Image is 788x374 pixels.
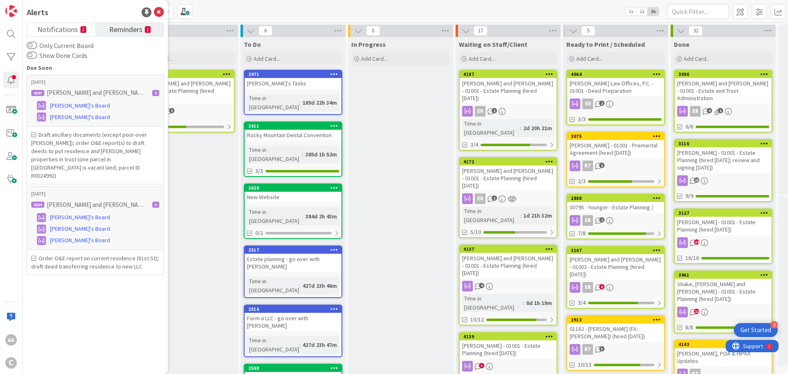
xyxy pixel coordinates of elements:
p: [PERSON_NAME] and [PERSON_NAME] - 01001 - Estate Planning (hired [DATE]) [47,89,147,96]
span: : [299,98,300,107]
div: New Website [245,192,341,202]
div: 4137 [460,246,557,253]
div: 3096 [678,71,772,77]
div: 2888 [571,195,664,201]
div: ER [475,193,486,204]
div: 3075 [567,133,664,140]
div: 4064 [571,71,664,77]
a: [PERSON_NAME]'s Board [31,224,159,234]
div: 288800795 - Younger - Estate Planning / [567,195,664,213]
div: RT [582,344,593,355]
div: 1 [43,3,45,10]
div: 2508 [245,365,341,372]
div: 189d 22h 34m [300,98,339,107]
p: [DATE] [31,191,159,197]
h6: Order O&E report on current residence (81st St); draft deed transferring residence to new LLC [31,254,159,271]
div: ER [567,282,664,293]
span: 2/3 [578,177,586,186]
a: [PERSON_NAME]'s Board [31,101,159,110]
span: [PERSON_NAME]'s Board [50,113,110,122]
div: Alerts [27,6,48,18]
div: 2517 [245,246,341,254]
div: 4139 [460,333,557,340]
div: 384d 2h 43m [303,212,339,221]
div: Get Started [740,326,771,334]
div: 427d 23h 46m [300,281,339,290]
button: Only Current Board [27,41,37,50]
div: ER [475,106,486,117]
div: ER [675,106,772,117]
span: Reminders [109,23,142,34]
span: 4 [479,283,484,288]
div: RT [582,161,593,171]
div: C [5,357,17,369]
div: ER [582,215,593,226]
span: 13 [694,177,699,183]
small: 2 [145,26,151,33]
div: [PERSON_NAME], POA & HIPAA Updates [675,348,772,366]
div: 3096 [675,71,772,78]
div: [PERSON_NAME] and [PERSON_NAME] - 01001 - Estate and Trust Administration [675,78,772,103]
span: Done [674,40,689,48]
span: [PERSON_NAME]'s Board [50,236,110,245]
h4: Due Soon [27,64,164,71]
div: 2517Estate planning - go over with [PERSON_NAME] [245,246,341,272]
div: 2611 [248,123,341,129]
div: 3116 [675,140,772,147]
div: 3167[PERSON_NAME] and [PERSON_NAME] - 01002 - Estate Planning (hired [DATE]) [567,247,664,280]
span: [PERSON_NAME]'s Board [50,225,110,233]
span: 6 [259,26,273,36]
div: 3075[PERSON_NAME] - 01001 - Premarital Agreement (hired [DATE]) [567,133,664,158]
label: Only Current Board [27,41,94,50]
div: 4197 [31,90,44,96]
div: 4137[PERSON_NAME] and [PERSON_NAME] - 01001 - Estate Planning (hired [DATE]) [460,246,557,278]
span: 10/13 [578,360,591,369]
div: 4187[PERSON_NAME] and [PERSON_NAME] - 01001 - Estate Planning (hired [DATE]) [460,71,557,103]
div: 2611 [245,122,341,130]
div: 3096[PERSON_NAME] and [PERSON_NAME] - 01001 - Estate and Trust Administration [675,71,772,103]
div: ER [567,215,664,226]
span: 3 [599,346,605,351]
div: 2516 [245,305,341,313]
span: 3/3 [578,115,586,124]
span: 2 [599,101,605,106]
div: 2620New Website [245,184,341,202]
span: 3/4 [470,140,478,149]
span: 4 [707,108,712,113]
div: ER [137,106,234,117]
div: 2 [152,90,159,96]
span: 5 [581,26,595,36]
span: : [299,281,300,290]
div: 2620 [245,184,341,192]
div: 2611Rocky Mountain Dental Convention [245,122,341,140]
span: [PERSON_NAME]'s Board [50,213,110,222]
div: 2913 [571,317,664,323]
div: 3044 [141,71,234,77]
div: 3127[PERSON_NAME] - 01001 - Estate Planning (hired [DATE]) [675,209,772,235]
div: [PERSON_NAME] - 01001 - Premarital Agreement (hired [DATE]) [567,140,664,158]
div: ER [460,193,557,204]
div: [PERSON_NAME] - 01001 - Estate Planning (hired [DATE]) [675,217,772,235]
div: Form a LLC - go over with [PERSON_NAME] [245,313,341,331]
span: 8/8 [685,323,693,332]
div: Time in [GEOGRAPHIC_DATA] [247,145,302,163]
span: To Do [244,40,261,48]
p: [DATE] [31,79,159,85]
div: [PERSON_NAME] and [PERSON_NAME] - 01001 - Estate Planning (hired [DATE]) [460,253,557,278]
div: Time in [GEOGRAPHIC_DATA] [247,94,299,112]
div: ER [690,106,701,117]
div: 3044[PERSON_NAME] and [PERSON_NAME] - 01001 - Estate Planning (hired [DATE]) [137,71,234,103]
div: ER [567,99,664,109]
div: 4139 [463,334,557,340]
div: 4143[PERSON_NAME], POA & HIPAA Updates [675,341,772,366]
div: [PERSON_NAME] and [PERSON_NAME] - 01002 - Estate Planning (hired [DATE]) [567,254,664,280]
span: 16/16 [685,254,699,262]
div: [PERSON_NAME]'s Tasks [245,78,341,89]
div: 2516 [248,306,341,312]
div: [PERSON_NAME] and [PERSON_NAME] - 01001 - Estate Planning (hired [DATE]) [460,78,557,103]
div: Rocky Mountain Dental Convention [245,130,341,140]
span: Support [17,1,37,11]
div: 2913 [567,316,664,324]
div: 2d 20h 21m [521,124,554,133]
span: 0 [366,26,380,36]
